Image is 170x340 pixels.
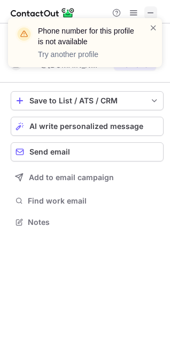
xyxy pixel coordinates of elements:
button: Notes [11,215,164,230]
button: Find work email [11,193,164,208]
span: AI write personalized message [29,122,143,131]
div: Save to List / ATS / CRM [29,96,145,105]
span: Notes [28,217,159,227]
button: AI write personalized message [11,117,164,136]
header: Phone number for this profile is not available [38,26,136,47]
span: Add to email campaign [29,173,114,182]
span: Find work email [28,196,159,206]
button: save-profile-one-click [11,91,164,110]
img: ContactOut v5.3.10 [11,6,75,19]
button: Send email [11,142,164,161]
p: Try another profile [38,49,136,60]
img: warning [16,26,33,43]
span: Send email [29,148,70,156]
button: Add to email campaign [11,168,164,187]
